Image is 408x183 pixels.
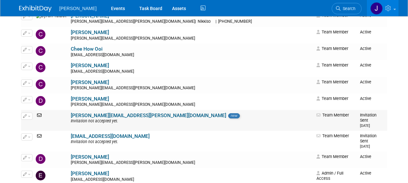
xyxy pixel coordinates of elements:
[71,79,109,85] a: [PERSON_NAME]
[71,133,150,139] a: [EMAIL_ADDRESS][DOMAIN_NAME]
[360,13,371,18] span: Active
[332,3,362,14] a: Search
[71,177,313,182] div: [EMAIL_ADDRESS][DOMAIN_NAME]
[360,79,371,84] span: Active
[71,119,313,124] div: Invitation not accepted yet.
[228,113,240,118] span: new
[316,79,348,84] span: Team Member
[216,19,216,24] span: |
[340,6,355,11] span: Search
[71,19,313,24] div: [PERSON_NAME][EMAIL_ADDRESS][PERSON_NAME][DOMAIN_NAME]
[316,13,348,18] span: Team Member
[216,19,254,24] span: [PHONE_NUMBER]
[360,171,371,176] span: Active
[370,2,383,15] img: Jennifer Cheatham
[36,96,45,106] img: Dhairya Mehta
[196,19,213,24] span: Nikkiso
[71,30,109,35] a: [PERSON_NAME]
[316,63,348,67] span: Team Member
[19,6,52,12] img: ExhibitDay
[195,19,196,24] span: |
[316,113,349,117] span: Team Member
[316,46,348,51] span: Team Member
[316,96,348,101] span: Team Member
[71,140,313,145] div: Invitation not accepted yet.
[71,102,313,107] div: [PERSON_NAME][EMAIL_ADDRESS][PERSON_NAME][DOMAIN_NAME]
[360,144,370,149] small: [DATE]
[71,13,109,19] a: [PERSON_NAME]
[71,86,313,91] div: [PERSON_NAME][EMAIL_ADDRESS][PERSON_NAME][DOMAIN_NAME]
[71,154,109,160] a: [PERSON_NAME]
[36,46,45,56] img: Chee How Ooi
[36,171,45,180] img: Elizabeth Park
[71,113,226,118] a: [PERSON_NAME][EMAIL_ADDRESS][PERSON_NAME][DOMAIN_NAME]
[71,171,109,177] a: [PERSON_NAME]
[360,113,377,128] span: Invitation Sent
[71,69,313,74] div: [EMAIL_ADDRESS][DOMAIN_NAME]
[36,63,45,72] img: Citlalli Utrera
[71,53,313,58] div: [EMAIL_ADDRESS][DOMAIN_NAME]
[71,46,103,52] a: Chee How Ooi
[360,63,371,67] span: Active
[36,79,45,89] img: Cody Patrick
[360,30,371,34] span: Active
[316,133,349,138] span: Team Member
[360,124,370,128] small: [DATE]
[36,30,45,39] img: Charlie Farber
[71,63,109,68] a: [PERSON_NAME]
[71,96,109,102] a: [PERSON_NAME]
[316,154,348,159] span: Team Member
[71,160,313,165] div: [PERSON_NAME][EMAIL_ADDRESS][PERSON_NAME][DOMAIN_NAME]
[316,30,348,34] span: Team Member
[71,36,313,41] div: [PERSON_NAME][EMAIL_ADDRESS][PERSON_NAME][DOMAIN_NAME]
[360,154,371,159] span: Active
[36,154,45,164] img: Dusten Cornell
[360,133,377,149] span: Invitation Sent
[360,96,371,101] span: Active
[59,6,97,11] span: [PERSON_NAME]
[360,46,371,51] span: Active
[316,171,343,181] span: Admin / Full Access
